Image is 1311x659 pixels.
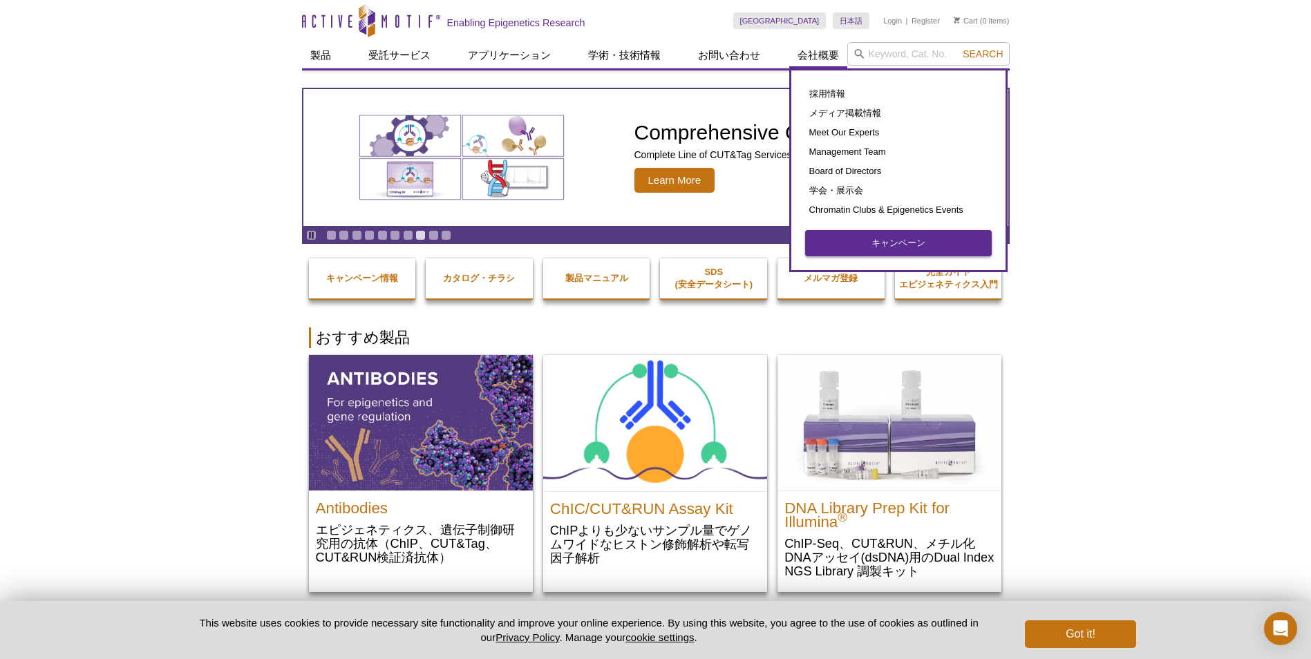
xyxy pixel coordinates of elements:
li: (0 items) [954,12,1010,29]
strong: メルマガ登録 [804,273,858,283]
a: Privacy Policy [496,631,559,643]
span: Learn More [634,168,715,193]
img: DNA Library Prep Kit for Illumina [777,355,1001,490]
a: [GEOGRAPHIC_DATA] [733,12,827,29]
a: キャンペーン情報 [309,258,416,298]
p: エピジェネティクス、遺伝子制御研究用の抗体（ChIP、CUT&Tag、CUT&RUN検証済抗体） [316,522,526,564]
h2: おすすめ製品 [309,327,1003,348]
strong: カタログ・チラシ [443,273,515,283]
strong: キャンペーン情報 [326,273,398,283]
article: Comprehensive CUT&Tag Solutions [303,89,1008,226]
a: Various genetic charts and diagrams. Comprehensive CUT&Tag Solutions Complete Line of CUT&Tag Ser... [303,89,1008,226]
a: お問い合わせ [690,42,768,68]
h2: Enabling Epigenetics Research [447,17,585,29]
a: 完全ガイドエピジェネティクス入門 [895,252,1002,305]
a: メルマガ登録 [777,258,885,298]
a: 製品 [302,42,339,68]
a: 製品マニュアル [543,258,650,298]
a: 学術・技術情報 [580,42,669,68]
button: Got it! [1025,620,1135,648]
a: アプリケーション [460,42,559,68]
a: Toggle autoplay [306,230,317,240]
a: Go to slide 8 [415,230,426,240]
a: Login [883,16,902,26]
strong: SDS (安全データシート) [675,267,753,289]
sup: ® [838,510,847,524]
img: Your Cart [954,17,960,23]
div: Open Intercom Messenger [1264,612,1297,645]
a: Meet Our Experts [805,123,992,142]
a: Go to slide 10 [441,230,451,240]
a: Chromatin Clubs & Epigenetics Events [805,200,992,220]
h2: Antibodies [316,495,526,515]
h2: DNA Library Prep Kit for Illumina [784,495,994,529]
a: Go to slide 5 [377,230,388,240]
a: Go to slide 6 [390,230,400,240]
input: Keyword, Cat. No. [847,42,1010,66]
strong: 製品マニュアル [565,273,628,283]
p: ChIPよりも少ないサンプル量でゲノムワイドなヒストン修飾解析や転写因子解析 [550,523,760,565]
span: Search [963,48,1003,59]
a: 受託サービス [360,42,439,68]
a: Go to slide 1 [326,230,337,240]
a: 日本語 [833,12,869,29]
a: 学会・展示会 [805,181,992,200]
button: cookie settings [625,631,694,643]
a: Go to slide 7 [403,230,413,240]
h2: Comprehensive CUT&Tag Solutions [634,122,966,143]
a: キャンペーン [805,230,992,256]
img: ChIC/CUT&RUN Assay Kit [543,355,767,491]
p: ChIP-Seq、CUT&RUN、メチル化DNAアッセイ(dsDNA)用のDual Index NGS Library 調製キット [784,536,994,578]
a: Management Team [805,142,992,162]
a: Go to slide 2 [339,230,349,240]
a: Register [912,16,940,26]
p: This website uses cookies to provide necessary site functionality and improve your online experie... [176,615,1003,644]
a: カタログ・チラシ [426,258,533,298]
a: メディア掲載情報 [805,104,992,123]
a: Go to slide 9 [428,230,439,240]
li: | [906,12,908,29]
a: Go to slide 4 [364,230,375,240]
a: Board of Directors [805,162,992,181]
p: Complete Line of CUT&Tag Services, Products, and Resources. [634,149,966,161]
a: SDS(安全データシート) [660,252,767,305]
img: Various genetic charts and diagrams. [358,114,565,201]
a: Go to slide 3 [352,230,362,240]
img: All Antibodies [309,355,533,490]
a: 会社概要 [789,42,847,68]
a: All Antibodies Antibodies エピジェネティクス、遺伝子制御研究用の抗体（ChIP、CUT&Tag、CUT&RUN検証済抗体） [309,355,533,578]
button: Search [959,48,1007,60]
a: Cart [954,16,978,26]
a: ChIC/CUT&RUN Assay Kit ChIC/CUT&RUN Assay Kit ChIPよりも少ないサンプル量でゲノムワイドなヒストン修飾解析や転写因子解析 [543,355,767,579]
h2: ChIC/CUT&RUN Assay Kit [550,495,760,516]
a: DNA Library Prep Kit for Illumina DNA Library Prep Kit for Illumina® ChIP-Seq、CUT&RUN、メチル化DNAアッセイ... [777,355,1001,592]
a: 採用情報 [805,84,992,104]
